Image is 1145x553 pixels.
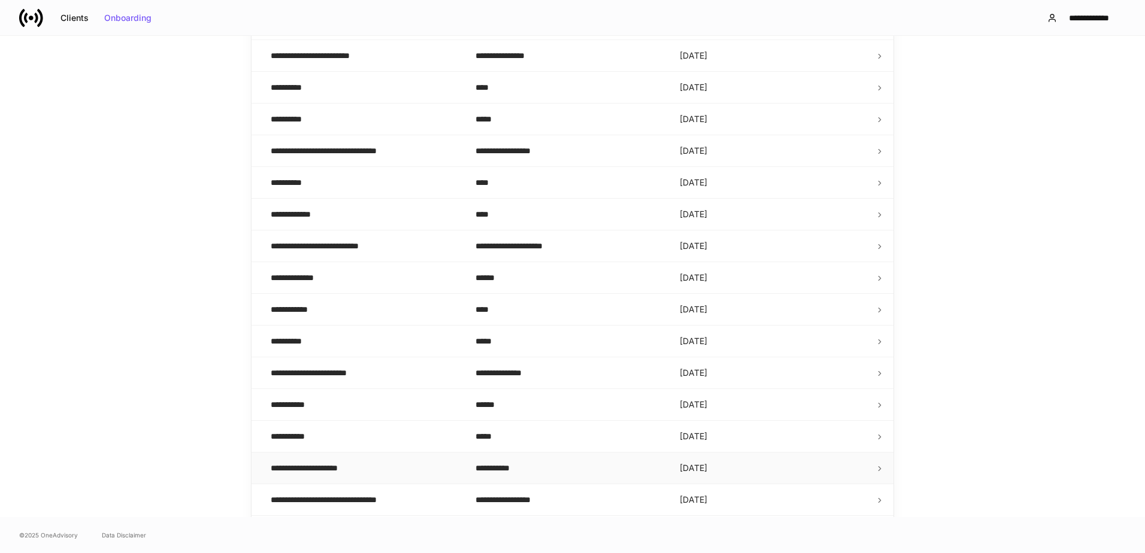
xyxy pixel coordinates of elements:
[670,104,875,135] td: [DATE]
[670,167,875,199] td: [DATE]
[96,8,159,28] button: Onboarding
[104,14,152,22] div: Onboarding
[670,294,875,326] td: [DATE]
[670,452,875,484] td: [DATE]
[670,421,875,452] td: [DATE]
[670,484,875,516] td: [DATE]
[670,72,875,104] td: [DATE]
[670,40,875,72] td: [DATE]
[670,230,875,262] td: [DATE]
[53,8,96,28] button: Clients
[670,262,875,294] td: [DATE]
[670,357,875,389] td: [DATE]
[19,530,78,540] span: © 2025 OneAdvisory
[670,516,875,548] td: [DATE]
[670,326,875,357] td: [DATE]
[102,530,146,540] a: Data Disclaimer
[60,14,89,22] div: Clients
[670,199,875,230] td: [DATE]
[670,389,875,421] td: [DATE]
[670,135,875,167] td: [DATE]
